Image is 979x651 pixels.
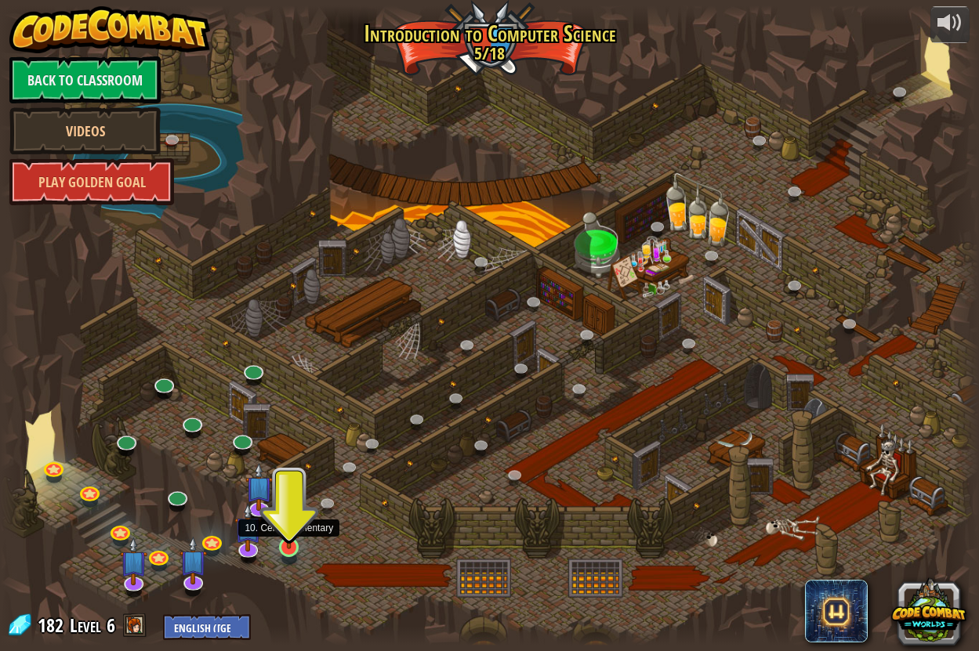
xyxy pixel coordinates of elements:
a: Back to Classroom [9,56,161,103]
img: level-banner-unstarted.png [277,491,302,549]
img: level-banner-unstarted-subscriber.png [179,537,207,584]
a: Videos [9,107,161,154]
img: level-banner-unstarted-subscriber.png [120,537,148,585]
img: CodeCombat - Learn how to code by playing a game [9,6,210,53]
a: Play Golden Goal [9,158,174,205]
span: Level [70,613,101,638]
img: level-banner-unstarted-subscriber.png [245,463,273,511]
button: Adjust volume [930,6,970,43]
img: level-banner-unstarted-subscriber.png [234,504,263,552]
span: 182 [38,613,68,638]
span: 6 [107,613,115,638]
